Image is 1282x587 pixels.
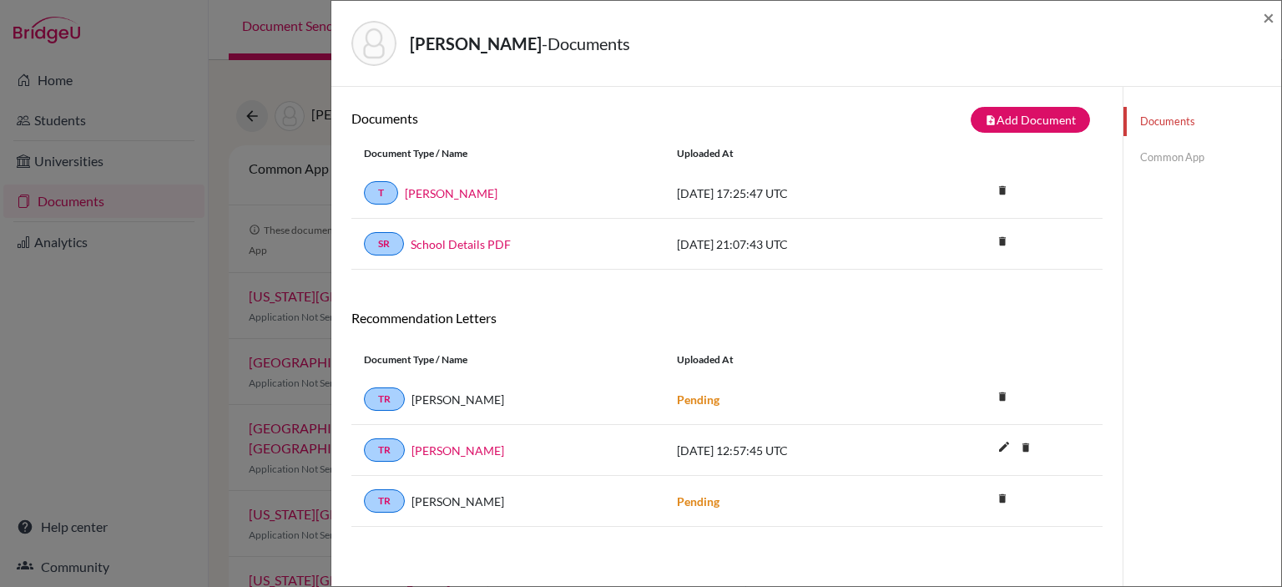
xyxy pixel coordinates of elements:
span: [DATE] 12:57:45 UTC [677,443,788,458]
a: TR [364,387,405,411]
h6: Recommendation Letters [351,310,1103,326]
h6: Documents [351,110,727,126]
i: edit [991,433,1017,460]
div: Document Type / Name [351,352,664,367]
button: note_addAdd Document [971,107,1090,133]
a: delete [990,488,1015,511]
a: delete [990,180,1015,203]
a: delete [1013,438,1038,460]
a: delete [990,231,1015,254]
a: TR [364,438,405,462]
div: [DATE] 17:25:47 UTC [664,185,915,202]
a: School Details PDF [411,235,511,253]
span: - Documents [542,33,630,53]
button: Close [1263,8,1274,28]
i: delete [990,486,1015,511]
i: delete [990,384,1015,409]
i: delete [990,178,1015,203]
i: note_add [985,114,997,126]
a: SR [364,232,404,256]
a: Documents [1123,107,1281,136]
a: delete [990,387,1015,409]
strong: [PERSON_NAME] [410,33,542,53]
div: Uploaded at [664,146,915,161]
div: Document Type / Name [351,146,664,161]
i: delete [1013,435,1038,460]
a: T [364,181,398,205]
button: edit [990,436,1018,461]
span: × [1263,5,1274,29]
span: [PERSON_NAME] [411,391,504,408]
span: [PERSON_NAME] [411,493,504,510]
a: TR [364,489,405,513]
div: [DATE] 21:07:43 UTC [664,235,915,253]
a: [PERSON_NAME] [411,442,504,459]
i: delete [990,229,1015,254]
div: Uploaded at [664,352,915,367]
a: Common App [1123,143,1281,172]
strong: Pending [677,392,719,407]
a: [PERSON_NAME] [405,185,497,202]
strong: Pending [677,494,719,509]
